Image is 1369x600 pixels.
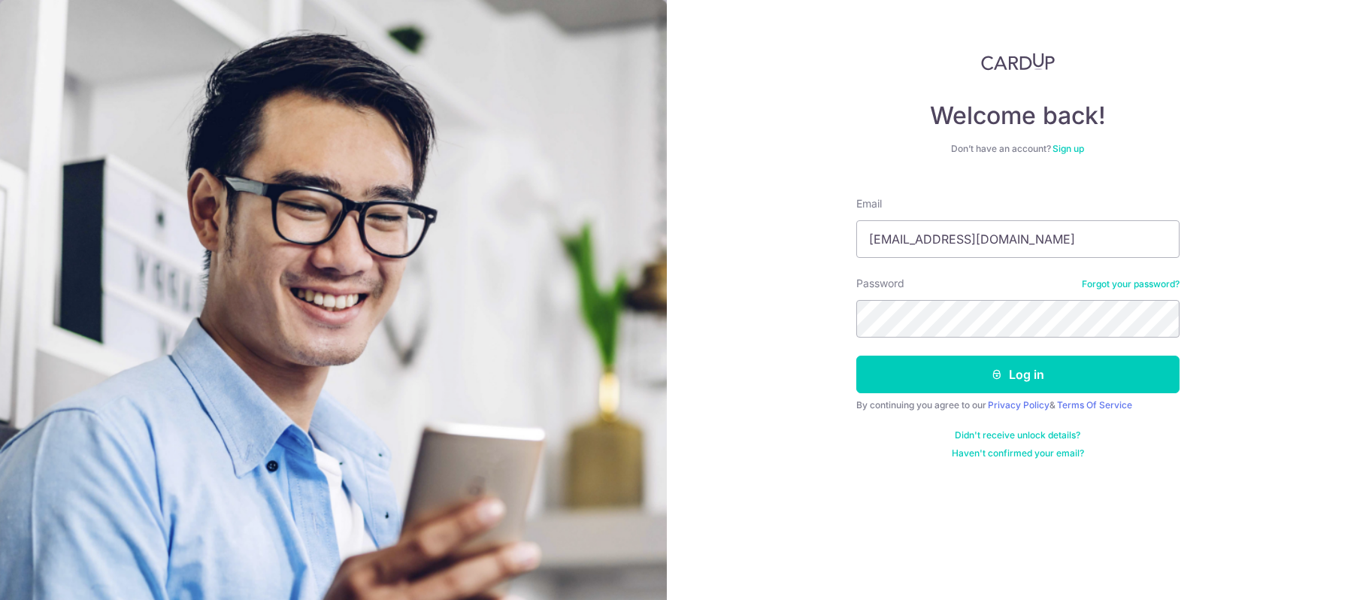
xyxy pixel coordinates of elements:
[856,399,1180,411] div: By continuing you agree to our &
[856,143,1180,155] div: Don’t have an account?
[856,220,1180,258] input: Enter your Email
[981,53,1055,71] img: CardUp Logo
[856,276,904,291] label: Password
[856,196,882,211] label: Email
[955,429,1080,441] a: Didn't receive unlock details?
[856,101,1180,131] h4: Welcome back!
[952,447,1084,459] a: Haven't confirmed your email?
[1057,399,1132,411] a: Terms Of Service
[856,356,1180,393] button: Log in
[988,399,1049,411] a: Privacy Policy
[1082,278,1180,290] a: Forgot your password?
[1052,143,1084,154] a: Sign up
